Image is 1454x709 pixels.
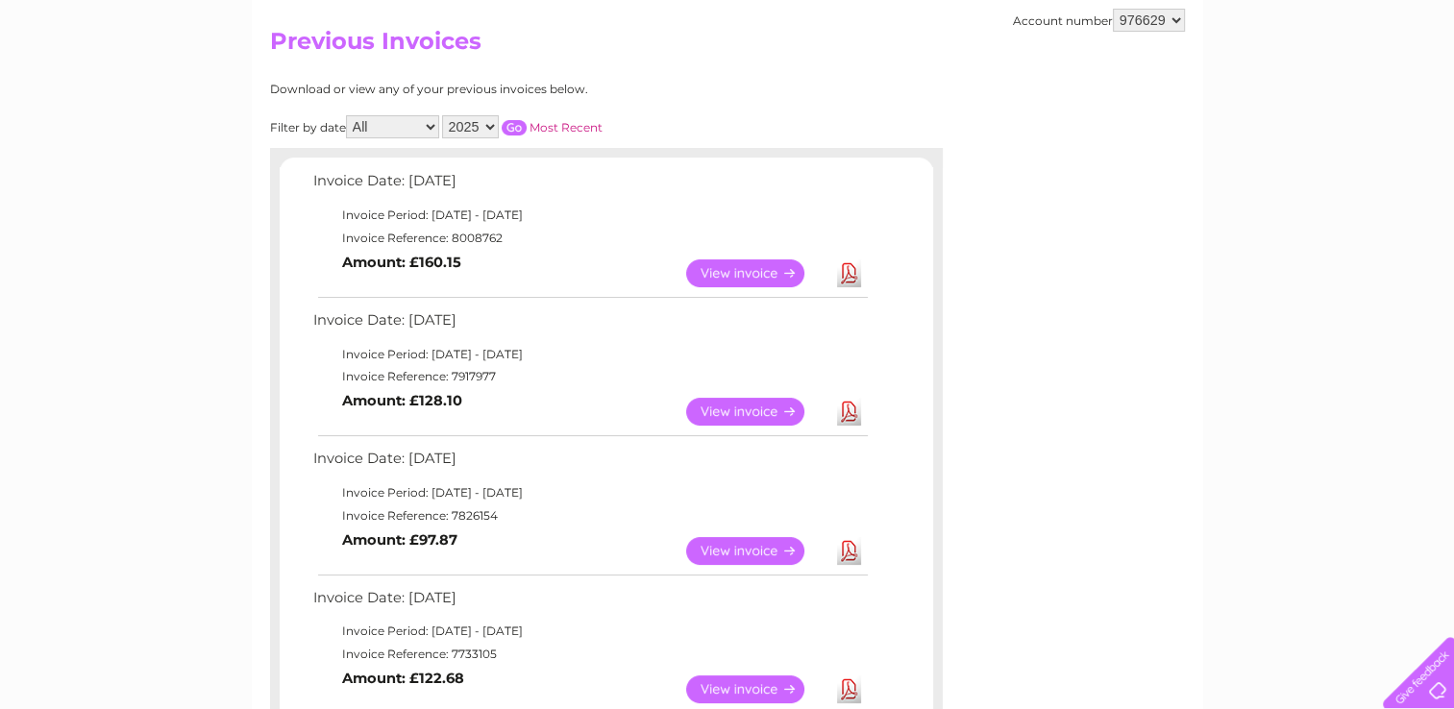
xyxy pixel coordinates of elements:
[1164,82,1206,96] a: Energy
[308,204,871,227] td: Invoice Period: [DATE] - [DATE]
[1391,82,1436,96] a: Log out
[342,392,462,409] b: Amount: £128.10
[308,446,871,481] td: Invoice Date: [DATE]
[270,115,775,138] div: Filter by date
[1116,82,1152,96] a: Water
[308,481,871,504] td: Invoice Period: [DATE] - [DATE]
[308,643,871,666] td: Invoice Reference: 7733105
[837,675,861,703] a: Download
[342,254,461,271] b: Amount: £160.15
[308,168,871,204] td: Invoice Date: [DATE]
[686,398,827,426] a: View
[1013,9,1185,32] div: Account number
[270,28,1185,64] h2: Previous Invoices
[51,50,149,109] img: logo.png
[837,398,861,426] a: Download
[308,227,871,250] td: Invoice Reference: 8008762
[1218,82,1275,96] a: Telecoms
[308,365,871,388] td: Invoice Reference: 7917977
[270,83,775,96] div: Download or view any of your previous invoices below.
[837,537,861,565] a: Download
[686,675,827,703] a: View
[308,307,871,343] td: Invoice Date: [DATE]
[308,620,871,643] td: Invoice Period: [DATE] - [DATE]
[1287,82,1315,96] a: Blog
[308,343,871,366] td: Invoice Period: [DATE] - [DATE]
[342,531,457,549] b: Amount: £97.87
[686,259,827,287] a: View
[1092,10,1224,34] a: 0333 014 3131
[342,670,464,687] b: Amount: £122.68
[308,504,871,527] td: Invoice Reference: 7826154
[530,120,603,134] a: Most Recent
[1326,82,1373,96] a: Contact
[837,259,861,287] a: Download
[686,537,827,565] a: View
[308,585,871,621] td: Invoice Date: [DATE]
[274,11,1182,93] div: Clear Business is a trading name of Verastar Limited (registered in [GEOGRAPHIC_DATA] No. 3667643...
